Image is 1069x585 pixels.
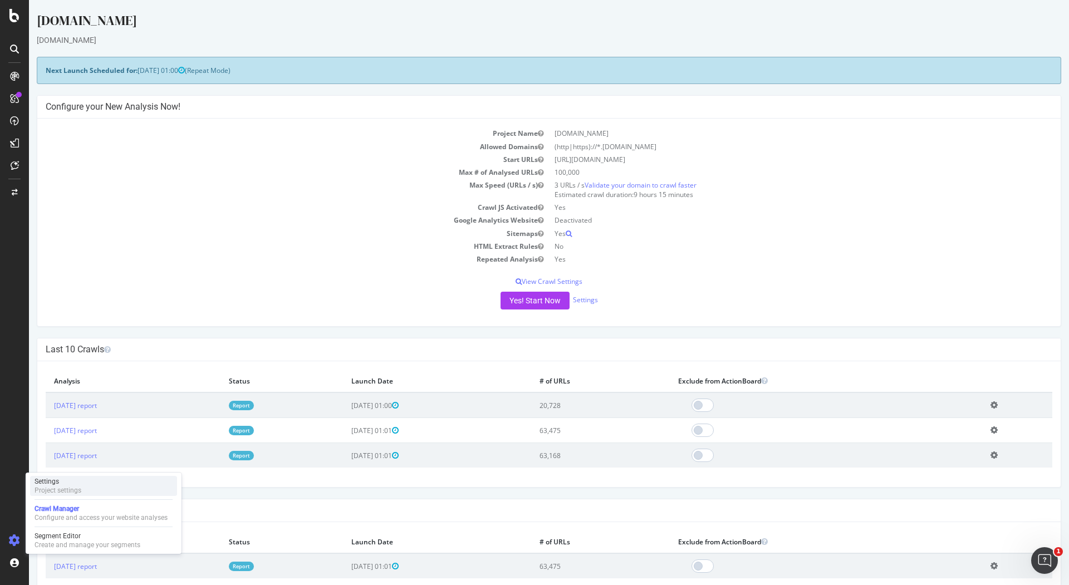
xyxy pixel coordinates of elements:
[200,451,225,460] a: Report
[17,240,520,253] td: HTML Extract Rules
[502,370,641,392] th: # of URLs
[322,426,370,435] span: [DATE] 01:01
[17,370,192,392] th: Analysis
[641,530,953,553] th: Exclude from ActionBoard
[520,214,1023,227] td: Deactivated
[520,201,1023,214] td: Yes
[17,344,1023,355] h4: Last 10 Crawls
[1031,547,1058,574] iframe: Intercom live chat
[192,370,314,392] th: Status
[17,277,1023,286] p: View Crawl Settings
[200,562,225,571] a: Report
[109,66,156,75] span: [DATE] 01:00
[605,190,664,199] span: 9 hours 15 minutes
[17,530,192,553] th: Analysis
[17,505,1023,516] h4: Crawl History
[520,153,1023,166] td: [URL][DOMAIN_NAME]
[1054,547,1063,556] span: 1
[17,227,520,240] td: Sitemaps
[322,451,370,460] span: [DATE] 01:01
[502,443,641,468] td: 63,168
[520,179,1023,201] td: 3 URLs / s Estimated crawl duration:
[17,214,520,227] td: Google Analytics Website
[17,179,520,201] td: Max Speed (URLs / s)
[520,140,1023,153] td: (http|https)://*.[DOMAIN_NAME]
[502,418,641,443] td: 63,475
[192,530,314,553] th: Status
[8,35,1032,46] div: [DOMAIN_NAME]
[520,253,1023,266] td: Yes
[35,540,140,549] div: Create and manage your segments
[520,227,1023,240] td: Yes
[35,513,168,522] div: Configure and access your website analyses
[17,153,520,166] td: Start URLs
[472,292,541,309] button: Yes! Start Now
[502,530,641,553] th: # of URLs
[17,127,520,140] td: Project Name
[30,476,177,496] a: SettingsProject settings
[544,295,569,304] a: Settings
[322,562,370,571] span: [DATE] 01:01
[17,101,1023,112] h4: Configure your New Analysis Now!
[314,530,502,553] th: Launch Date
[17,253,520,266] td: Repeated Analysis
[502,553,641,578] td: 63,475
[8,11,1032,35] div: [DOMAIN_NAME]
[17,166,520,179] td: Max # of Analysed URLs
[556,180,668,190] a: Validate your domain to crawl faster
[17,66,109,75] strong: Next Launch Scheduled for:
[35,477,81,486] div: Settings
[520,127,1023,140] td: [DOMAIN_NAME]
[30,503,177,523] a: Crawl ManagerConfigure and access your website analyses
[17,201,520,214] td: Crawl JS Activated
[520,166,1023,179] td: 100,000
[314,370,502,392] th: Launch Date
[30,530,177,550] a: Segment EditorCreate and manage your segments
[200,426,225,435] a: Report
[35,532,140,540] div: Segment Editor
[520,240,1023,253] td: No
[322,401,370,410] span: [DATE] 01:00
[25,562,68,571] a: [DATE] report
[35,504,168,513] div: Crawl Manager
[502,392,641,418] td: 20,728
[25,451,68,460] a: [DATE] report
[641,370,953,392] th: Exclude from ActionBoard
[8,57,1032,84] div: (Repeat Mode)
[25,426,68,435] a: [DATE] report
[35,486,81,495] div: Project settings
[17,140,520,153] td: Allowed Domains
[25,401,68,410] a: [DATE] report
[200,401,225,410] a: Report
